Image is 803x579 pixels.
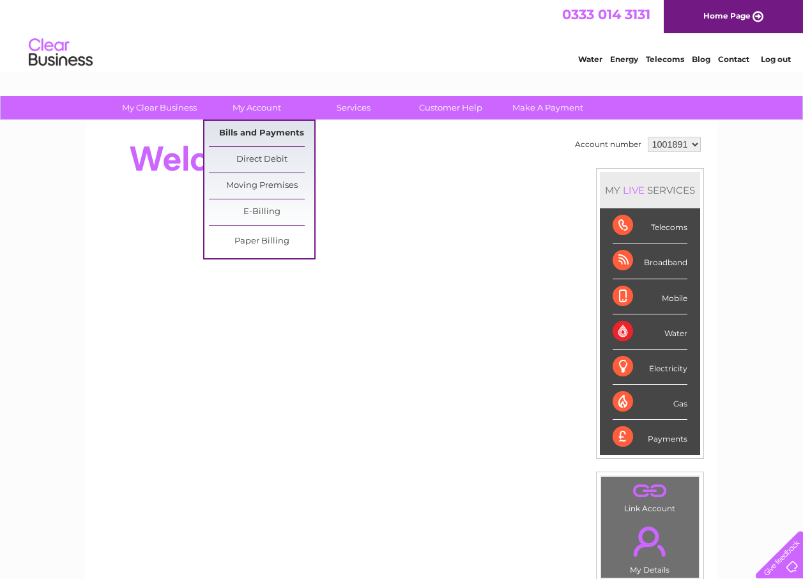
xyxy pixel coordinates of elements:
div: MY SERVICES [600,172,700,208]
a: Customer Help [398,96,503,120]
td: My Details [600,516,700,578]
div: Telecoms [613,208,687,243]
td: Account number [572,134,645,155]
a: Services [301,96,406,120]
a: Bills and Payments [209,121,314,146]
div: Clear Business is a trading name of Verastar Limited (registered in [GEOGRAPHIC_DATA] No. 3667643... [100,7,704,62]
a: Make A Payment [495,96,600,120]
div: LIVE [620,184,647,196]
a: 0333 014 3131 [562,6,650,22]
a: Energy [610,54,638,64]
a: My Clear Business [107,96,212,120]
div: Electricity [613,350,687,385]
a: E-Billing [209,199,314,225]
a: . [604,480,696,502]
img: logo.png [28,33,93,72]
a: Log out [761,54,791,64]
a: Contact [718,54,749,64]
a: My Account [204,96,309,120]
td: Link Account [600,476,700,516]
a: Water [578,54,602,64]
a: Blog [692,54,710,64]
div: Water [613,314,687,350]
div: Payments [613,420,687,454]
div: Gas [613,385,687,420]
a: Paper Billing [209,229,314,254]
div: Broadband [613,243,687,279]
a: Direct Debit [209,147,314,173]
div: Mobile [613,279,687,314]
a: . [604,519,696,564]
a: Telecoms [646,54,684,64]
a: Moving Premises [209,173,314,199]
